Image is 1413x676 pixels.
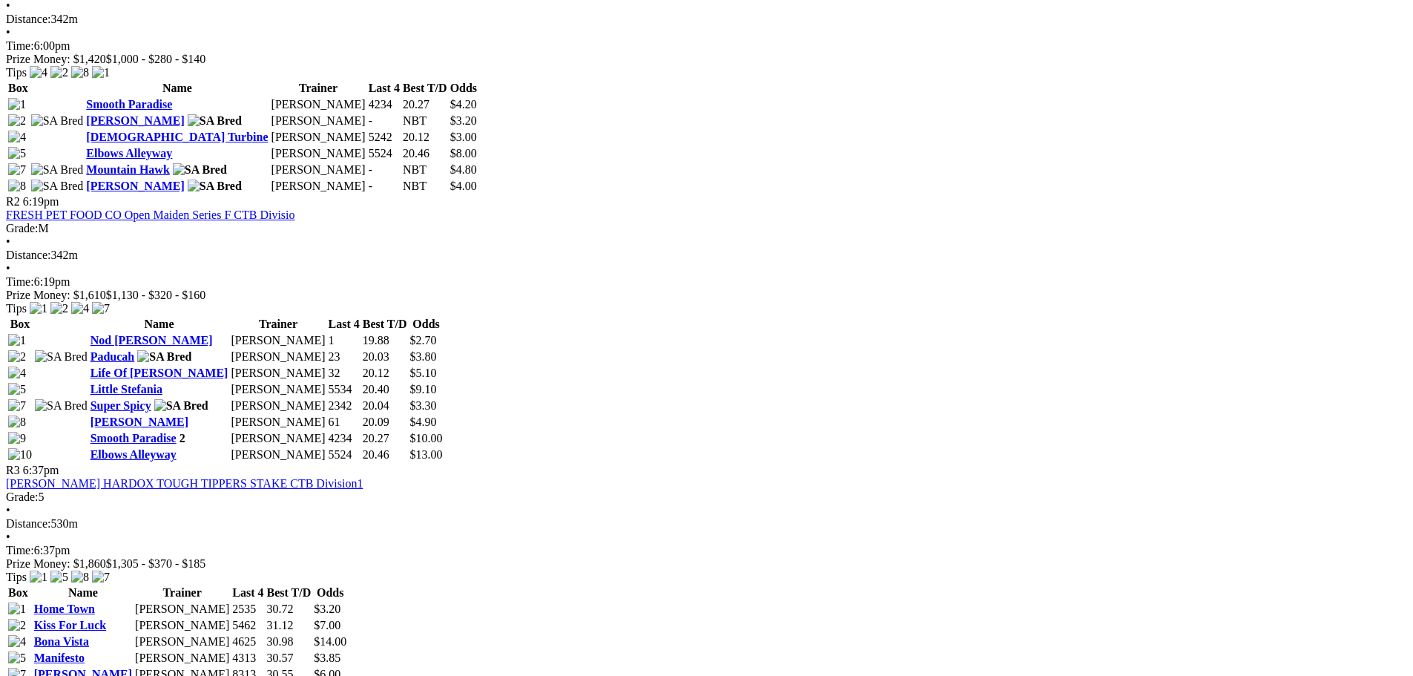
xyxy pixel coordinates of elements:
[90,383,162,396] a: Little Stefania
[6,302,27,315] span: Tips
[362,447,408,462] td: 20.46
[6,66,27,79] span: Tips
[6,571,27,583] span: Tips
[231,602,264,617] td: 2535
[50,66,68,79] img: 2
[106,557,206,570] span: $1,305 - $370 - $185
[23,464,59,476] span: 6:37pm
[362,398,408,413] td: 20.04
[6,26,10,39] span: •
[362,415,408,430] td: 20.09
[314,652,340,664] span: $3.85
[6,195,20,208] span: R2
[86,131,268,143] a: [DEMOGRAPHIC_DATA] Turbine
[8,350,26,364] img: 2
[271,114,366,128] td: [PERSON_NAME]
[402,97,448,112] td: 20.27
[8,180,26,193] img: 8
[402,130,448,145] td: 20.12
[86,98,172,111] a: Smooth Paradise
[8,367,26,380] img: 4
[328,431,360,446] td: 4234
[230,382,326,397] td: [PERSON_NAME]
[90,416,188,428] a: [PERSON_NAME]
[90,317,229,332] th: Name
[34,619,107,631] a: Kiss For Luck
[173,163,227,177] img: SA Bred
[231,585,264,600] th: Last 4
[368,97,401,112] td: 4234
[35,399,88,413] img: SA Bred
[6,39,34,52] span: Time:
[6,53,1407,66] div: Prize Money: $1,420
[23,195,59,208] span: 6:19pm
[368,179,401,194] td: -
[450,180,477,192] span: $4.00
[328,317,360,332] th: Last 4
[8,399,26,413] img: 7
[368,130,401,145] td: 5242
[8,163,26,177] img: 7
[92,302,110,315] img: 7
[85,81,269,96] th: Name
[328,415,360,430] td: 61
[90,334,213,347] a: Nod [PERSON_NAME]
[6,504,10,516] span: •
[410,350,437,363] span: $3.80
[6,222,39,234] span: Grade:
[410,448,443,461] span: $13.00
[271,97,366,112] td: [PERSON_NAME]
[450,114,477,127] span: $3.20
[8,652,26,665] img: 5
[271,146,366,161] td: [PERSON_NAME]
[368,114,401,128] td: -
[271,179,366,194] td: [PERSON_NAME]
[368,163,401,177] td: -
[8,114,26,128] img: 2
[34,603,95,615] a: Home Town
[362,431,408,446] td: 20.27
[271,163,366,177] td: [PERSON_NAME]
[8,448,32,462] img: 10
[50,571,68,584] img: 5
[410,367,437,379] span: $5.10
[137,350,191,364] img: SA Bred
[8,635,26,649] img: 4
[410,334,437,347] span: $2.70
[6,517,1407,531] div: 530m
[402,146,448,161] td: 20.46
[31,114,84,128] img: SA Bred
[266,651,312,666] td: 30.57
[410,399,437,412] span: $3.30
[314,603,340,615] span: $3.20
[6,249,1407,262] div: 342m
[134,651,230,666] td: [PERSON_NAME]
[402,163,448,177] td: NBT
[90,367,228,379] a: Life Of [PERSON_NAME]
[230,333,326,348] td: [PERSON_NAME]
[8,334,26,347] img: 1
[8,603,26,616] img: 1
[328,350,360,364] td: 23
[35,350,88,364] img: SA Bred
[134,618,230,633] td: [PERSON_NAME]
[8,383,26,396] img: 5
[402,114,448,128] td: NBT
[6,477,363,490] a: [PERSON_NAME] HARDOX TOUGH TIPPERS STAKE CTB Division1
[266,618,312,633] td: 31.12
[188,180,242,193] img: SA Bred
[134,634,230,649] td: [PERSON_NAME]
[231,634,264,649] td: 4625
[6,209,295,221] a: FRESH PET FOOD CO Open Maiden Series F CTB Divisio
[328,382,360,397] td: 5534
[71,302,89,315] img: 4
[86,180,184,192] a: [PERSON_NAME]
[450,163,477,176] span: $4.80
[450,98,477,111] span: $4.20
[450,147,477,160] span: $8.00
[6,490,1407,504] div: 5
[314,619,340,631] span: $7.00
[271,130,366,145] td: [PERSON_NAME]
[271,81,366,96] th: Trainer
[6,544,34,557] span: Time:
